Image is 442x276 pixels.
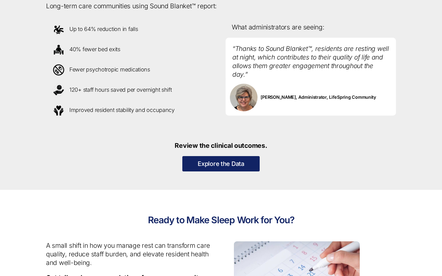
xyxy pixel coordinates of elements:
[51,103,211,118] p: Improved resident stability and occupancy
[46,2,396,10] p: Long-term care communities using Sound Blanket™ report:
[51,82,66,98] img: Icon depicting accomplishments
[51,42,66,57] img: Icon depicting accomplishments
[51,22,66,37] img: Icon depicting accomplishments
[51,62,66,78] img: Icon depicting accomplishments
[232,23,390,32] p: What administrators are seeing:
[226,38,396,79] p: “Thanks to Sound Blanket™, residents are resting well at night, which contributes to their qualit...
[51,82,211,98] p: 120+ staff hours saved per overnight shift
[51,22,211,37] p: Up to 64% reduction in falls
[226,79,396,116] p: [PERSON_NAME], Administrator, LifeSpring Community
[46,208,396,232] h2: Ready to Make Sleep Work for You?
[46,241,216,267] p: A small shift in how you manage rest can transform care quality, reduce staff burden, and elevate...
[182,156,260,171] a: Explore the Data
[51,62,211,78] p: Fewer psychotropic medications
[51,42,211,57] p: 40% fewer bed exits
[175,142,267,149] strong: Review the clinical outcomes.
[51,103,66,118] img: Icon depicting accomplishments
